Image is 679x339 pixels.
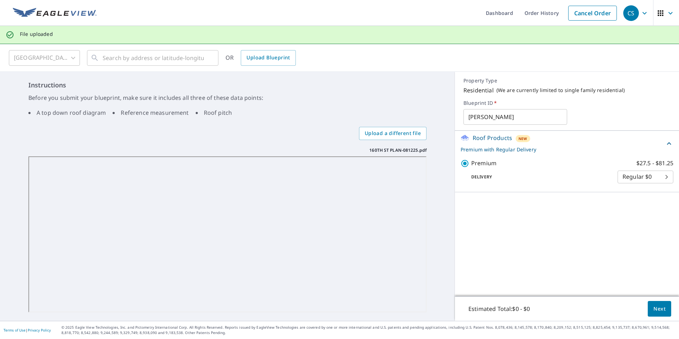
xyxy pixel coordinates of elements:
li: Roof pitch [196,108,232,117]
label: Blueprint ID [463,100,670,106]
div: Regular $0 [618,167,673,187]
p: Premium [471,159,496,168]
p: $27.5 - $81.25 [636,159,673,168]
p: Residential [463,86,494,95]
input: Search by address or latitude-longitude [103,48,204,68]
p: Delivery [461,174,618,180]
label: Upload a different file [359,127,427,140]
p: Before you submit your blueprint, make sure it includes all three of these data points: [28,93,427,102]
iframe: 160TH ST PLAN-081225.pdf [28,156,427,313]
p: Property Type [463,77,670,84]
div: Roof ProductsNewPremium with Regular Delivery [461,134,673,153]
p: Premium with Regular Delivery [461,146,665,153]
p: File uploaded [20,31,53,37]
a: Cancel Order [568,6,617,21]
span: Upload Blueprint [246,53,290,62]
p: © 2025 Eagle View Technologies, Inc. and Pictometry International Corp. All Rights Reserved. Repo... [61,325,675,335]
h6: Instructions [28,80,427,90]
p: Estimated Total: $0 - $0 [463,301,536,317]
li: Reference measurement [113,108,189,117]
p: ( We are currently limited to single family residential ) [496,87,625,93]
a: Privacy Policy [28,328,51,333]
p: Roof Products [473,134,512,142]
p: 160TH ST PLAN-081225.pdf [369,147,427,154]
span: Next [653,305,666,313]
li: A top down roof diagram [28,108,106,117]
p: | [4,328,51,332]
button: Next [648,301,671,317]
span: Upload a different file [365,129,421,138]
a: Terms of Use [4,328,26,333]
a: Upload Blueprint [241,50,295,66]
img: EV Logo [13,8,97,18]
div: [GEOGRAPHIC_DATA] [9,48,80,68]
div: CS [623,5,639,21]
span: New [518,136,527,141]
div: OR [226,50,296,66]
